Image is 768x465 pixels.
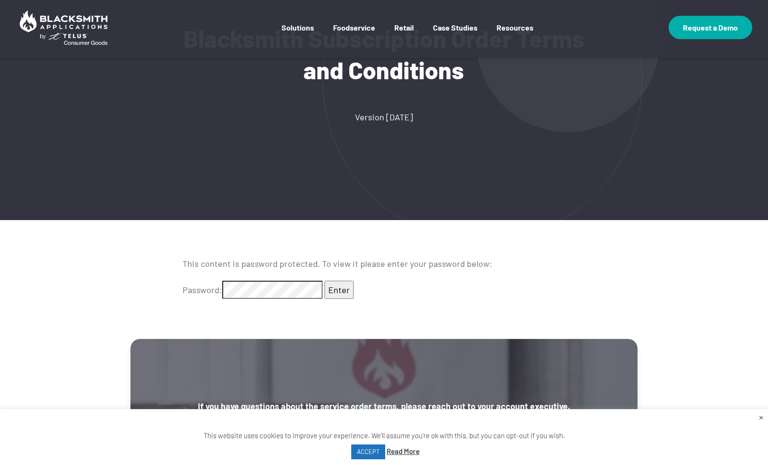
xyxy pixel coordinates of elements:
[759,412,763,422] a: Close the cookie bar
[433,23,477,46] a: Case Studies
[325,281,354,299] input: Enter
[387,445,420,458] a: Read More
[281,23,314,46] a: Solutions
[222,281,323,299] input: Password:
[204,431,565,455] span: This website uses cookies to improve your experience. We'll assume you're ok with this, but you c...
[183,281,323,299] label: Password:
[16,7,111,49] img: Blacksmith Applications by TELUS Consumer Goods
[333,23,375,46] a: Foodservice
[497,23,533,46] a: Resources
[394,23,414,46] a: Retail
[198,401,570,412] strong: If you have questions about the service order terms, please reach out to your account executive.
[669,16,752,39] a: Request a Demo
[351,444,385,459] a: ACCEPT
[183,256,585,271] p: This content is password protected. To view it please enter your password below:
[183,109,585,125] p: Version [DATE]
